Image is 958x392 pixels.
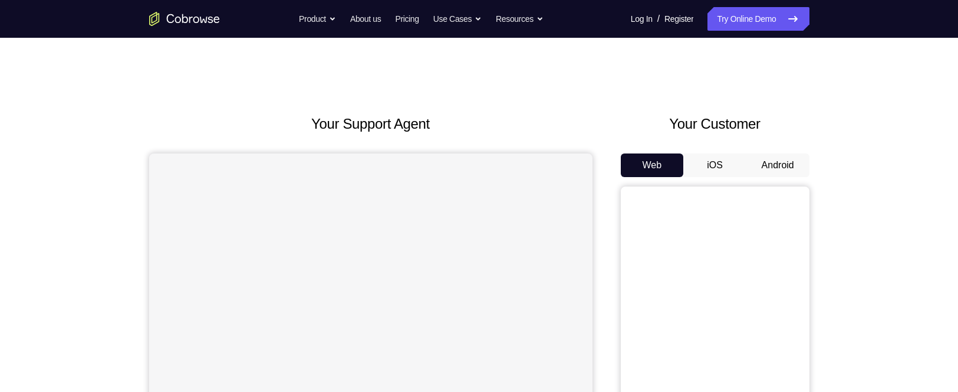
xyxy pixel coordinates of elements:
h2: Your Support Agent [149,113,592,135]
button: Product [299,7,336,31]
button: Web [621,153,684,177]
button: iOS [683,153,746,177]
span: / [657,12,660,26]
a: Go to the home page [149,12,220,26]
button: Resources [496,7,544,31]
a: Pricing [395,7,419,31]
button: Use Cases [433,7,482,31]
a: Try Online Demo [707,7,809,31]
a: Log In [631,7,653,31]
h2: Your Customer [621,113,809,135]
button: Android [746,153,809,177]
a: Register [664,7,693,31]
a: About us [350,7,381,31]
